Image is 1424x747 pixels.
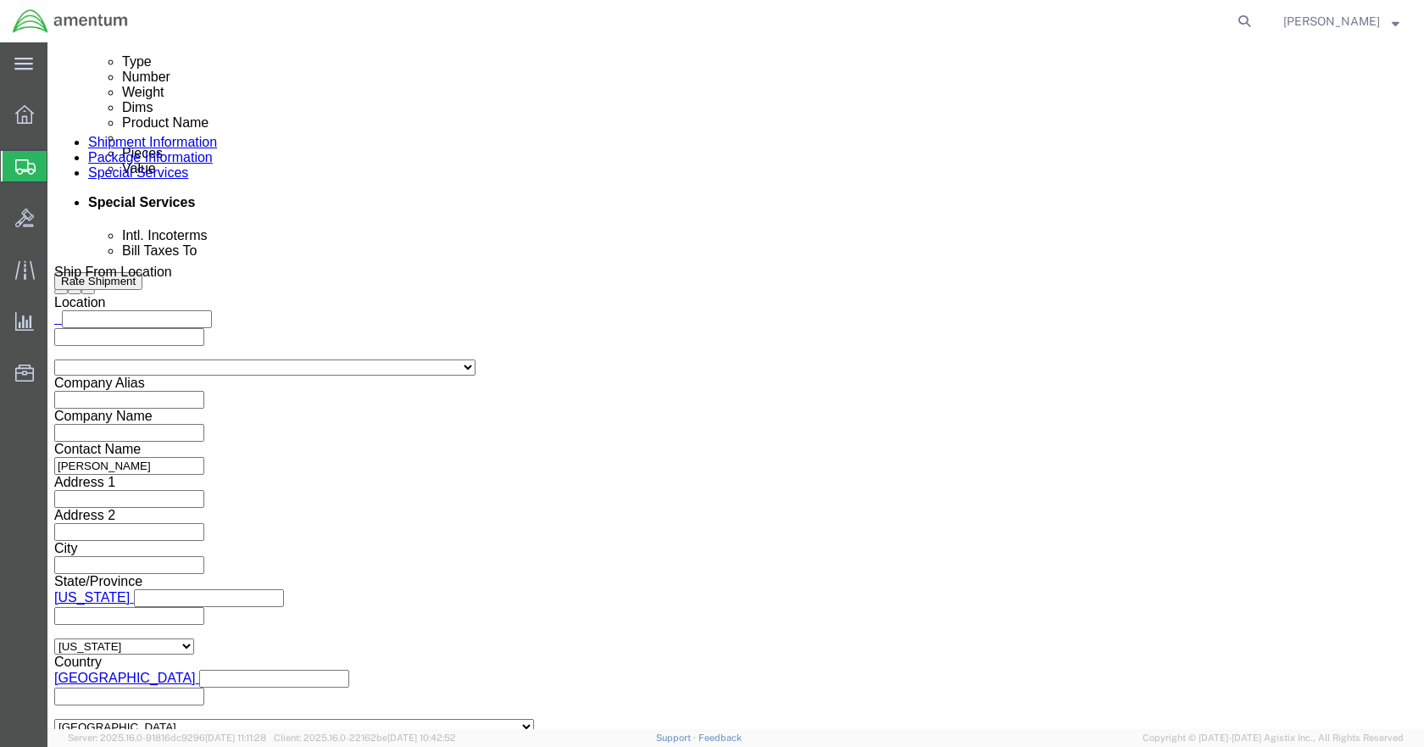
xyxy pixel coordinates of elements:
span: William Glazer [1283,12,1380,31]
iframe: FS Legacy Container [47,42,1424,729]
span: Client: 2025.16.0-22162be [274,733,456,743]
span: Server: 2025.16.0-91816dc9296 [68,733,266,743]
span: Copyright © [DATE]-[DATE] Agistix Inc., All Rights Reserved [1143,731,1404,745]
a: Feedback [698,733,742,743]
span: [DATE] 11:11:28 [205,733,266,743]
button: [PERSON_NAME] [1282,11,1400,31]
span: [DATE] 10:42:52 [387,733,456,743]
a: Support [656,733,698,743]
img: logo [12,8,129,34]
